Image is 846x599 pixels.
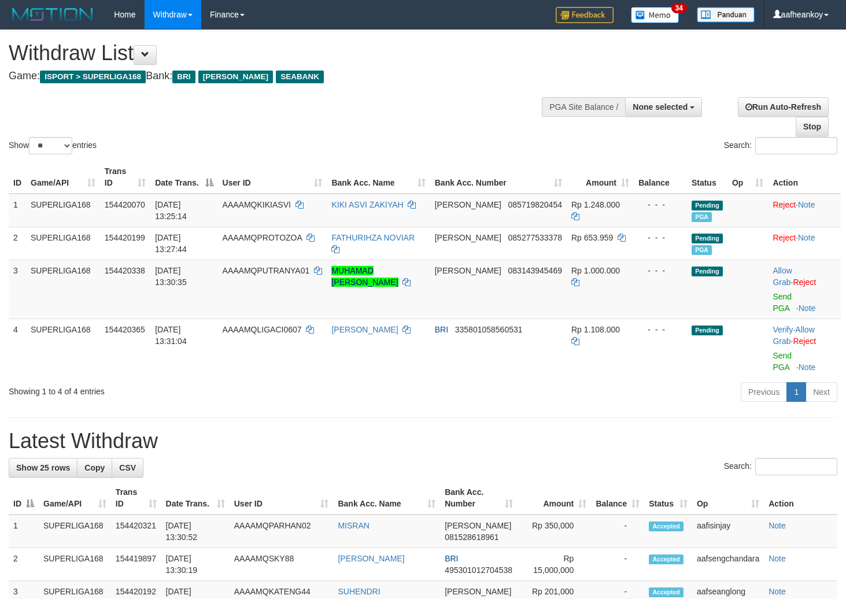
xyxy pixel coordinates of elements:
[84,463,105,472] span: Copy
[9,482,39,515] th: ID: activate to sort column descending
[638,199,682,210] div: - - -
[445,521,511,530] span: [PERSON_NAME]
[692,515,764,548] td: aafisinjay
[26,227,100,260] td: SUPERLIGA168
[692,267,723,276] span: Pending
[39,515,111,548] td: SUPERLIGA168
[435,200,501,209] span: [PERSON_NAME]
[799,363,816,372] a: Note
[638,324,682,335] div: - - -
[769,554,786,563] a: Note
[9,515,39,548] td: 1
[631,7,679,23] img: Button%20Memo.svg
[100,161,150,194] th: Trans ID: activate to sort column ascending
[571,200,620,209] span: Rp 1.248.000
[26,194,100,227] td: SUPERLIGA168
[150,161,217,194] th: Date Trans.: activate to sort column descending
[105,233,145,242] span: 154420199
[218,161,327,194] th: User ID: activate to sort column ascending
[9,227,26,260] td: 2
[697,7,755,23] img: panduan.png
[112,458,143,478] a: CSV
[9,260,26,319] td: 3
[155,266,187,287] span: [DATE] 13:30:35
[331,233,415,242] a: FATHURIHZA NOVIAR
[769,587,786,596] a: Note
[692,482,764,515] th: Op: activate to sort column ascending
[230,515,334,548] td: AAAAMQPARHAN02
[445,587,511,596] span: [PERSON_NAME]
[445,565,512,575] span: Copy 495301012704538 to clipboard
[724,458,837,475] label: Search:
[768,260,841,319] td: ·
[430,161,567,194] th: Bank Acc. Number: activate to sort column ascending
[556,7,614,23] img: Feedback.jpg
[591,515,644,548] td: -
[692,245,712,255] span: Marked by aafounsreynich
[223,266,310,275] span: AAAAMQPUTRANYA01
[333,482,440,515] th: Bank Acc. Name: activate to sort column ascending
[806,382,837,402] a: Next
[111,515,161,548] td: 154420321
[445,554,458,563] span: BRI
[198,71,273,83] span: [PERSON_NAME]
[738,97,829,117] a: Run Auto-Refresh
[796,117,829,136] a: Stop
[9,6,97,23] img: MOTION_logo.png
[9,548,39,581] td: 2
[571,266,620,275] span: Rp 1.000.000
[798,233,815,242] a: Note
[77,458,112,478] a: Copy
[773,292,792,313] a: Send PGA
[786,382,806,402] a: 1
[769,521,786,530] a: Note
[625,97,702,117] button: None selected
[768,227,841,260] td: ·
[155,325,187,346] span: [DATE] 13:31:04
[230,548,334,581] td: AAAAMQSKY88
[793,278,816,287] a: Reject
[9,137,97,154] label: Show entries
[773,325,793,334] a: Verify
[649,522,684,531] span: Accepted
[773,325,814,346] span: ·
[638,265,682,276] div: - - -
[161,515,230,548] td: [DATE] 13:30:52
[508,200,562,209] span: Copy 085719820454 to clipboard
[119,463,136,472] span: CSV
[26,260,100,319] td: SUPERLIGA168
[161,548,230,581] td: [DATE] 13:30:19
[445,533,498,542] span: Copy 081528618961 to clipboard
[692,326,723,335] span: Pending
[16,463,70,472] span: Show 25 rows
[230,482,334,515] th: User ID: activate to sort column ascending
[692,201,723,210] span: Pending
[105,200,145,209] span: 154420070
[692,234,723,243] span: Pending
[331,325,398,334] a: [PERSON_NAME]
[338,521,369,530] a: MISRAN
[773,200,796,209] a: Reject
[223,325,302,334] span: AAAAMQLIGACI0607
[638,232,682,243] div: - - -
[440,482,518,515] th: Bank Acc. Number: activate to sort column ascending
[26,161,100,194] th: Game/API: activate to sort column ascending
[508,233,562,242] span: Copy 085277533378 to clipboard
[105,325,145,334] span: 154420365
[768,319,841,378] td: · ·
[172,71,195,83] span: BRI
[40,71,146,83] span: ISPORT > SUPERLIGA168
[773,266,792,287] a: Allow Grab
[798,200,815,209] a: Note
[9,42,552,65] h1: Withdraw List
[435,325,448,334] span: BRI
[633,102,688,112] span: None selected
[768,161,841,194] th: Action
[155,233,187,254] span: [DATE] 13:27:44
[799,304,816,313] a: Note
[542,97,625,117] div: PGA Site Balance /
[508,266,562,275] span: Copy 083143945469 to clipboard
[671,3,687,13] span: 34
[773,325,814,346] a: Allow Grab
[755,137,837,154] input: Search:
